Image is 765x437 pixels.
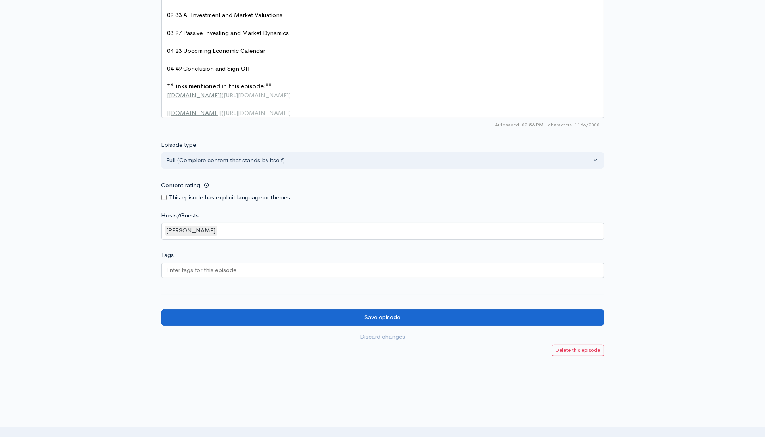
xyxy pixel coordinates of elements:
span: 04:23 Upcoming Economic Calendar [167,47,265,54]
label: Tags [161,251,174,260]
input: Save episode [161,309,604,326]
label: Episode type [161,140,196,149]
a: Delete this episode [552,345,604,356]
label: Content rating [161,177,201,194]
label: Hosts/Guests [161,211,199,220]
span: Autosaved: 02:56 PM [495,121,544,128]
span: [URL][DOMAIN_NAME] [224,109,289,117]
span: [URL][DOMAIN_NAME] [224,91,289,99]
span: ) [289,109,291,117]
span: 03:27 Passive Investing and Market Dynamics [167,29,289,36]
small: Delete this episode [556,347,600,353]
label: This episode has explicit language or themes. [169,193,292,202]
span: ( [222,109,224,117]
span: [ [167,91,169,99]
span: 02:33 AI Investment and Market Valuations [167,11,283,19]
span: 04:49 Conclusion and Sign Off [167,65,250,72]
div: Full (Complete content that stands by itself) [167,156,592,165]
span: ] [220,109,222,117]
button: Full (Complete content that stands by itself) [161,152,604,169]
span: ( [222,91,224,99]
span: [DOMAIN_NAME] [169,109,220,117]
span: [DOMAIN_NAME] [169,91,220,99]
span: 1166/2000 [548,121,600,128]
a: Discard changes [161,329,604,345]
span: Links mentioned in this episode: [174,82,266,90]
input: Enter tags for this episode [167,266,238,275]
span: ] [220,91,222,99]
div: [PERSON_NAME] [165,226,217,236]
span: [ [167,109,169,117]
span: ) [289,91,291,99]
